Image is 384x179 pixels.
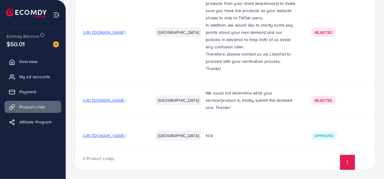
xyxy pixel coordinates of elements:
a: Overview [5,56,61,68]
img: menu [53,11,60,18]
span: Rejected [315,30,332,35]
a: Affiliate Program [5,116,61,128]
p: Therefore, please contact us via Livechat to proceed with your verification process. [206,50,297,65]
a: My ad accounts [5,71,61,83]
span: [URL][DOMAIN_NAME] [83,97,125,103]
a: Payment [5,86,61,98]
span: Approved [315,133,334,138]
li: [GEOGRAPHIC_DATA] [155,95,201,105]
span: 3 Product Link(s) [83,155,114,161]
li: [GEOGRAPHIC_DATA] [155,27,201,37]
span: Overview [19,59,37,65]
p: We could not determine what your service/product is, kindly submit the detailed one. Thanks! [206,89,297,111]
p: In addition, we would like to clarify some key points about your real demand and our policies in ... [206,21,297,50]
span: Payment [19,89,36,95]
img: image [53,41,59,47]
span: [URL][DOMAIN_NAME] [83,133,125,139]
span: Ecomdy Balance [7,33,39,39]
p: Thanks! [206,65,297,72]
span: Affiliate Program [19,119,52,125]
iframe: Chat [358,152,379,174]
span: $50.01 [7,40,25,48]
span: [URL][DOMAIN_NAME] [83,29,125,35]
li: [GEOGRAPHIC_DATA] [155,131,201,140]
span: My ad accounts [19,74,50,80]
a: Product Links [5,101,61,113]
span: Product Links [19,104,45,110]
span: Rejected [315,98,332,103]
span: N/A [206,133,213,139]
img: logo [6,8,47,18]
